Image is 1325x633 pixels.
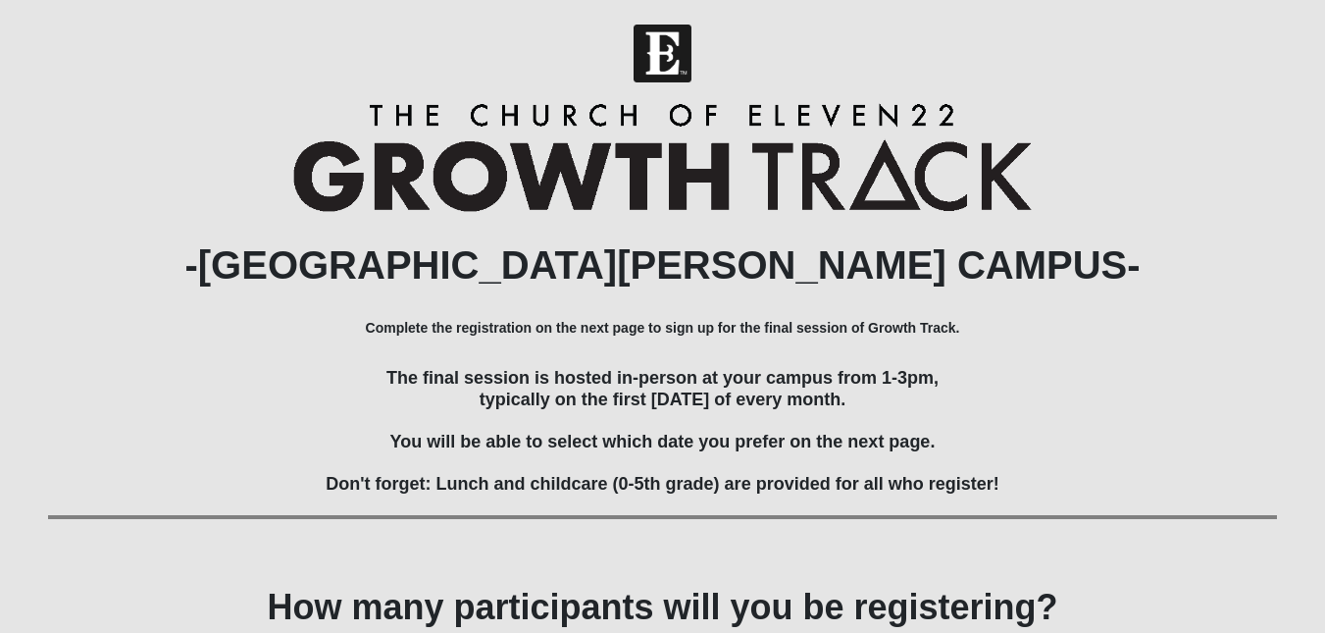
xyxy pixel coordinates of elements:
span: The final session is hosted in-person at your campus from 1-3pm, [386,368,939,388]
span: Don't forget: Lunch and childcare (0-5th grade) are provided for all who register! [326,474,998,494]
b: Complete the registration on the next page to sign up for the final session of Growth Track. [366,320,960,336]
span: typically on the first [DATE] of every month. [480,390,846,409]
img: Growth Track Logo [293,103,1031,212]
span: You will be able to select which date you prefer on the next page. [390,432,936,451]
b: -[GEOGRAPHIC_DATA][PERSON_NAME] CAMPUS- [184,243,1140,287]
h1: How many participants will you be registering? [48,586,1277,628]
img: Church of Eleven22 Logo [634,25,691,82]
